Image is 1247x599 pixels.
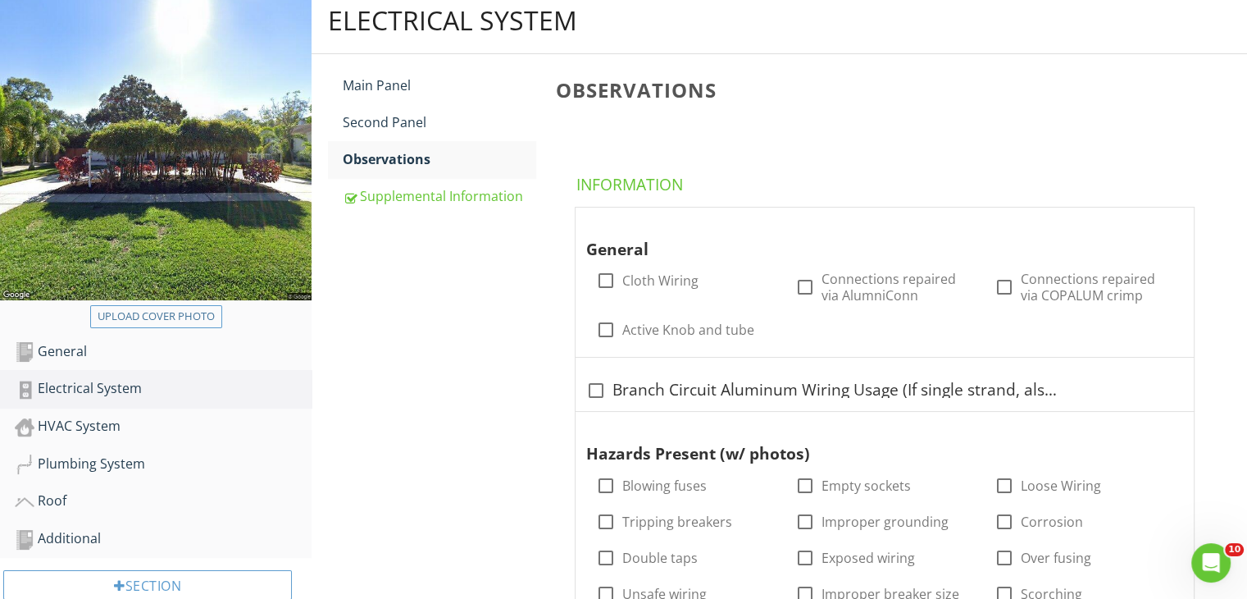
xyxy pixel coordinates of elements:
div: HVAC System [15,416,312,437]
div: Upload cover photo [98,309,215,325]
div: General [15,341,312,363]
label: Active Knob and tube [621,322,753,338]
span: 10 [1225,543,1244,556]
div: Additional [15,528,312,550]
div: Second Panel [343,112,535,132]
h4: Information [576,167,1200,195]
label: Over fusing [1021,550,1091,566]
div: Observations [343,149,535,169]
button: Upload cover photo [90,305,222,328]
label: Empty sockets [821,478,911,494]
label: Improper grounding [821,514,949,530]
label: Connections repaired via COPALUM crimp [1021,271,1174,304]
div: Supplemental Information [343,186,535,206]
label: Blowing fuses [621,478,706,494]
label: Tripping breakers [621,514,731,530]
div: Main Panel [343,75,535,95]
label: Exposed wiring [821,550,915,566]
label: Cloth Wiring [621,272,698,289]
div: General [585,214,1154,262]
label: Corrosion [1021,514,1083,530]
div: Electrical System [15,378,312,400]
iframe: Intercom live chat [1191,543,1231,583]
div: Electrical System [328,4,577,37]
label: Connections repaired via AlumniConn [821,271,975,304]
label: Double taps [621,550,697,566]
h3: Observations [555,79,1221,101]
label: Loose Wiring [1021,478,1101,494]
div: Hazards Present (w/ photos) [585,418,1154,466]
div: Roof [15,491,312,512]
div: Plumbing System [15,454,312,475]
